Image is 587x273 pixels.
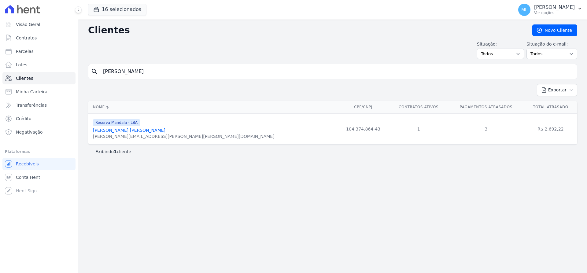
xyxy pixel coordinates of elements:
a: Contratos [2,32,76,44]
a: Conta Hent [2,171,76,183]
span: Transferências [16,102,47,108]
span: Reserva Mandala - LBA [93,119,140,126]
span: Minha Carteira [16,89,47,95]
a: Crédito [2,113,76,125]
p: [PERSON_NAME] [534,4,575,10]
th: Contratos Ativos [389,101,448,113]
div: [PERSON_NAME][EMAIL_ADDRESS][PERSON_NAME][PERSON_NAME][DOMAIN_NAME] [93,133,275,139]
a: Transferências [2,99,76,111]
a: Novo Cliente [532,24,577,36]
h2: Clientes [88,25,522,36]
th: Pagamentos Atrasados [448,101,524,113]
span: Visão Geral [16,21,40,28]
a: Minha Carteira [2,86,76,98]
td: 1 [389,113,448,144]
a: Recebíveis [2,158,76,170]
button: ML [PERSON_NAME] Ver opções [513,1,587,18]
i: search [91,68,98,75]
th: Nome [88,101,338,113]
label: Situação do e-mail: [526,41,577,47]
button: Exportar [537,84,577,96]
button: 16 selecionados [88,4,146,15]
td: 3 [448,113,524,144]
a: Visão Geral [2,18,76,31]
span: Lotes [16,62,28,68]
b: 1 [114,149,117,154]
a: Clientes [2,72,76,84]
td: 104.374.864-43 [338,113,389,144]
span: Parcelas [16,48,34,54]
span: Negativação [16,129,43,135]
span: Contratos [16,35,37,41]
div: Plataformas [5,148,73,155]
span: ML [521,8,527,12]
p: Ver opções [534,10,575,15]
span: Clientes [16,75,33,81]
p: Exibindo cliente [95,149,131,155]
a: Negativação [2,126,76,138]
td: R$ 2.692,22 [524,113,577,144]
th: Total Atrasado [524,101,577,113]
span: Recebíveis [16,161,39,167]
a: [PERSON_NAME] [PERSON_NAME] [93,128,165,133]
span: Conta Hent [16,174,40,180]
th: CPF/CNPJ [338,101,389,113]
span: Crédito [16,116,31,122]
a: Parcelas [2,45,76,57]
a: Lotes [2,59,76,71]
label: Situação: [477,41,524,47]
input: Buscar por nome, CPF ou e-mail [99,65,574,78]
